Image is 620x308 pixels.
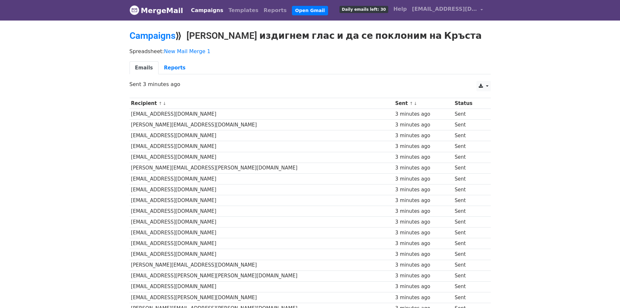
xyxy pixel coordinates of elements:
td: Sent [453,130,486,141]
p: Spreadsheet: [130,48,491,55]
td: [EMAIL_ADDRESS][DOMAIN_NAME] [130,227,394,238]
td: Sent [453,249,486,260]
td: Sent [453,217,486,227]
div: 3 minutes ago [395,218,451,226]
td: Sent [453,271,486,281]
td: Sent [453,163,486,173]
td: [EMAIL_ADDRESS][PERSON_NAME][PERSON_NAME][DOMAIN_NAME] [130,271,394,281]
div: 3 minutes ago [395,164,451,172]
td: Sent [453,120,486,130]
td: [EMAIL_ADDRESS][DOMAIN_NAME] [130,152,394,163]
div: 3 minutes ago [395,272,451,280]
a: Emails [130,61,158,75]
td: Sent [453,292,486,303]
div: 3 minutes ago [395,240,451,247]
th: Status [453,98,486,109]
div: 3 minutes ago [395,261,451,269]
a: Campaigns [188,4,226,17]
a: ↓ [414,101,417,106]
td: [EMAIL_ADDRESS][PERSON_NAME][DOMAIN_NAME] [130,292,394,303]
div: 3 minutes ago [395,294,451,301]
th: Sent [393,98,453,109]
h2: ⟫ [PERSON_NAME] издигнем глас и да се поклоним на Кръста [130,30,491,41]
td: [EMAIL_ADDRESS][DOMAIN_NAME] [130,195,394,206]
td: [EMAIL_ADDRESS][DOMAIN_NAME] [130,141,394,152]
a: [EMAIL_ADDRESS][DOMAIN_NAME] [409,3,486,18]
td: [EMAIL_ADDRESS][DOMAIN_NAME] [130,130,394,141]
div: 3 minutes ago [395,251,451,258]
td: [EMAIL_ADDRESS][DOMAIN_NAME] [130,281,394,292]
div: 3 minutes ago [395,197,451,204]
p: Sent 3 minutes ago [130,81,491,88]
td: Sent [453,238,486,249]
span: Daily emails left: 30 [339,6,388,13]
a: Open Gmail [292,6,328,15]
a: Reports [158,61,191,75]
td: Sent [453,195,486,206]
td: Sent [453,227,486,238]
td: Sent [453,152,486,163]
td: Sent [453,281,486,292]
a: Help [391,3,409,16]
div: 3 minutes ago [395,229,451,237]
div: 3 minutes ago [395,154,451,161]
td: [EMAIL_ADDRESS][DOMAIN_NAME] [130,173,394,184]
div: 3 minutes ago [395,186,451,194]
th: Recipient [130,98,394,109]
td: [PERSON_NAME][EMAIL_ADDRESS][DOMAIN_NAME] [130,260,394,271]
td: Sent [453,184,486,195]
div: 3 minutes ago [395,132,451,139]
a: ↓ [163,101,166,106]
td: [EMAIL_ADDRESS][DOMAIN_NAME] [130,109,394,120]
td: [EMAIL_ADDRESS][DOMAIN_NAME] [130,184,394,195]
td: Sent [453,206,486,217]
td: [PERSON_NAME][EMAIL_ADDRESS][DOMAIN_NAME] [130,120,394,130]
td: Sent [453,141,486,152]
td: [EMAIL_ADDRESS][DOMAIN_NAME] [130,249,394,260]
a: ↑ [158,101,162,106]
a: Reports [261,4,289,17]
div: 3 minutes ago [395,121,451,129]
a: New Mail Merge 1 [164,48,211,54]
div: 3 minutes ago [395,283,451,290]
td: Sent [453,173,486,184]
div: 3 minutes ago [395,110,451,118]
a: Templates [226,4,261,17]
td: Sent [453,260,486,271]
img: MergeMail logo [130,5,139,15]
td: Sent [453,109,486,120]
td: [EMAIL_ADDRESS][DOMAIN_NAME] [130,206,394,217]
div: 3 minutes ago [395,208,451,215]
td: [EMAIL_ADDRESS][DOMAIN_NAME] [130,238,394,249]
td: [PERSON_NAME][EMAIL_ADDRESS][PERSON_NAME][DOMAIN_NAME] [130,163,394,173]
a: Daily emails left: 30 [337,3,391,16]
div: 3 minutes ago [395,143,451,150]
span: [EMAIL_ADDRESS][DOMAIN_NAME] [412,5,477,13]
div: 3 minutes ago [395,175,451,183]
iframe: Chat Widget [587,277,620,308]
td: [EMAIL_ADDRESS][DOMAIN_NAME] [130,217,394,227]
a: MergeMail [130,4,183,17]
a: Campaigns [130,30,175,41]
a: ↑ [409,101,413,106]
